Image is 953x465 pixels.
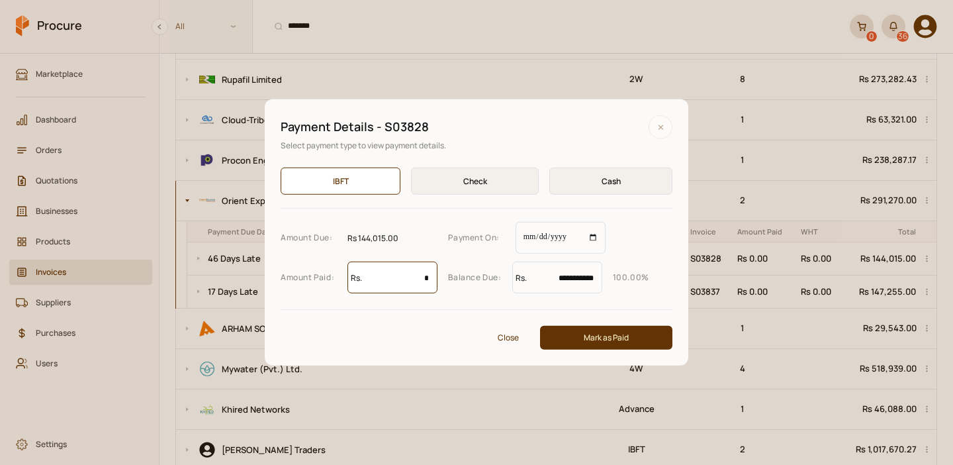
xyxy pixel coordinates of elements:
button: Close [490,326,527,350]
span: Rs. [351,262,362,294]
p: 100.00 % [613,272,672,284]
span: Rs. [516,262,527,294]
div: Rs 144,015.00 [342,227,443,250]
p: Amount Due: [281,232,337,244]
h2: Payment Details - S03828 [281,121,643,133]
p: Payment On: [448,232,504,244]
p: Balance Due: [448,272,501,284]
button: Mark as Paid [540,326,672,350]
p: Select payment type to view payment details. [281,139,643,152]
p: Amount Paid: [281,272,337,284]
